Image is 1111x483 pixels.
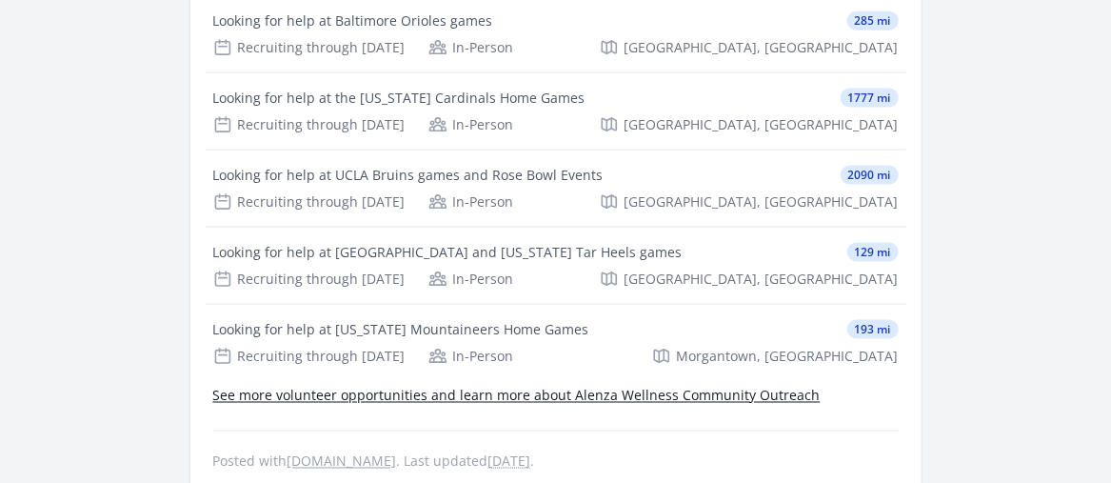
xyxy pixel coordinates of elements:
div: In-Person [428,270,514,289]
span: Morgantown, [GEOGRAPHIC_DATA] [677,347,899,366]
div: In-Person [428,38,514,57]
a: [DOMAIN_NAME] [288,453,397,471]
span: 1777 mi [841,89,899,108]
div: Recruiting through [DATE] [213,115,406,134]
div: Recruiting through [DATE] [213,347,406,366]
abbr: Tue, Sep 9, 2025 3:51 PM [488,453,531,471]
div: In-Person [428,347,514,366]
div: In-Person [428,192,514,211]
span: [GEOGRAPHIC_DATA], [GEOGRAPHIC_DATA] [625,115,899,134]
span: [GEOGRAPHIC_DATA], [GEOGRAPHIC_DATA] [625,270,899,289]
div: Recruiting through [DATE] [213,38,406,57]
div: Recruiting through [DATE] [213,192,406,211]
p: Posted with . Last updated . [213,454,899,470]
div: In-Person [428,115,514,134]
div: Looking for help at UCLA Bruins games and Rose Bowl Events [213,166,604,185]
a: Looking for help at [US_STATE] Mountaineers Home Games 193 mi Recruiting through [DATE] In-Person... [206,305,906,381]
span: [GEOGRAPHIC_DATA], [GEOGRAPHIC_DATA] [625,38,899,57]
span: 129 mi [847,243,899,262]
span: 193 mi [847,320,899,339]
span: [GEOGRAPHIC_DATA], [GEOGRAPHIC_DATA] [625,192,899,211]
div: Looking for help at [US_STATE] Mountaineers Home Games [213,320,589,339]
div: Recruiting through [DATE] [213,270,406,289]
a: Looking for help at the [US_STATE] Cardinals Home Games 1777 mi Recruiting through [DATE] In-Pers... [206,73,906,150]
div: Looking for help at Baltimore Orioles games [213,11,493,30]
a: See more volunteer opportunities and learn more about Alenza Wellness Community Outreach [213,387,821,405]
span: 285 mi [847,11,899,30]
span: 2090 mi [841,166,899,185]
div: Looking for help at the [US_STATE] Cardinals Home Games [213,89,585,108]
div: Looking for help at [GEOGRAPHIC_DATA] and [US_STATE] Tar Heels games [213,243,683,262]
a: Looking for help at [GEOGRAPHIC_DATA] and [US_STATE] Tar Heels games 129 mi Recruiting through [D... [206,228,906,304]
a: Looking for help at UCLA Bruins games and Rose Bowl Events 2090 mi Recruiting through [DATE] In-P... [206,151,906,227]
